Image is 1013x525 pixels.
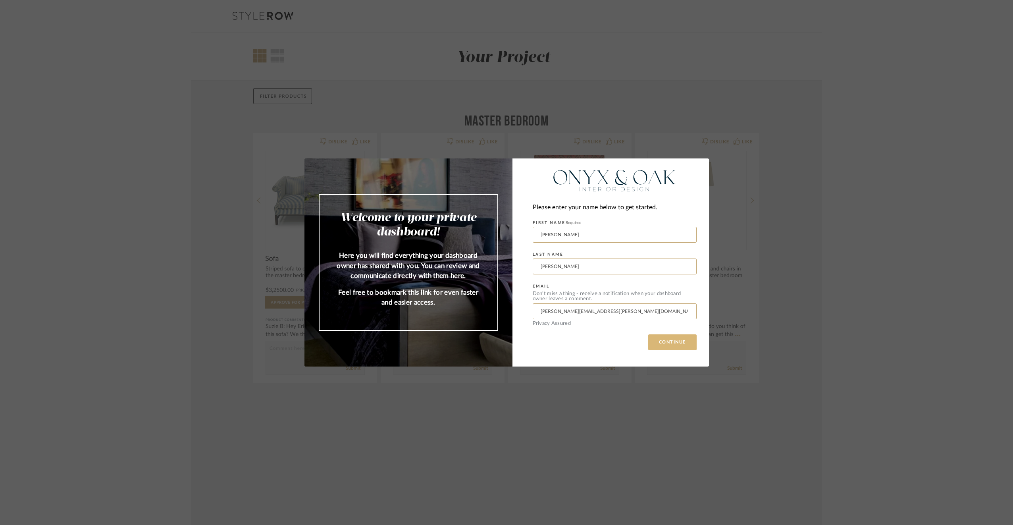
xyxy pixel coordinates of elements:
span: Required [566,221,582,225]
label: LAST NAME [533,252,564,257]
div: Don’t miss a thing - receive a notification when your dashboard owner leaves a comment. [533,291,697,301]
p: Feel free to bookmark this link for even faster and easier access. [335,288,481,308]
div: Please enter your name below to get started. [533,202,697,213]
p: Here you will find everything your dashboard owner has shared with you. You can review and commun... [335,251,481,281]
input: Enter First Name [533,227,697,243]
button: CONTINUE [648,334,697,350]
input: Enter Email [533,303,697,319]
h2: Welcome to your private dashboard! [335,211,481,239]
div: Privacy Assured [533,321,697,326]
input: Enter Last Name [533,259,697,274]
label: FIRST NAME [533,220,582,225]
label: EMAIL [533,284,550,289]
